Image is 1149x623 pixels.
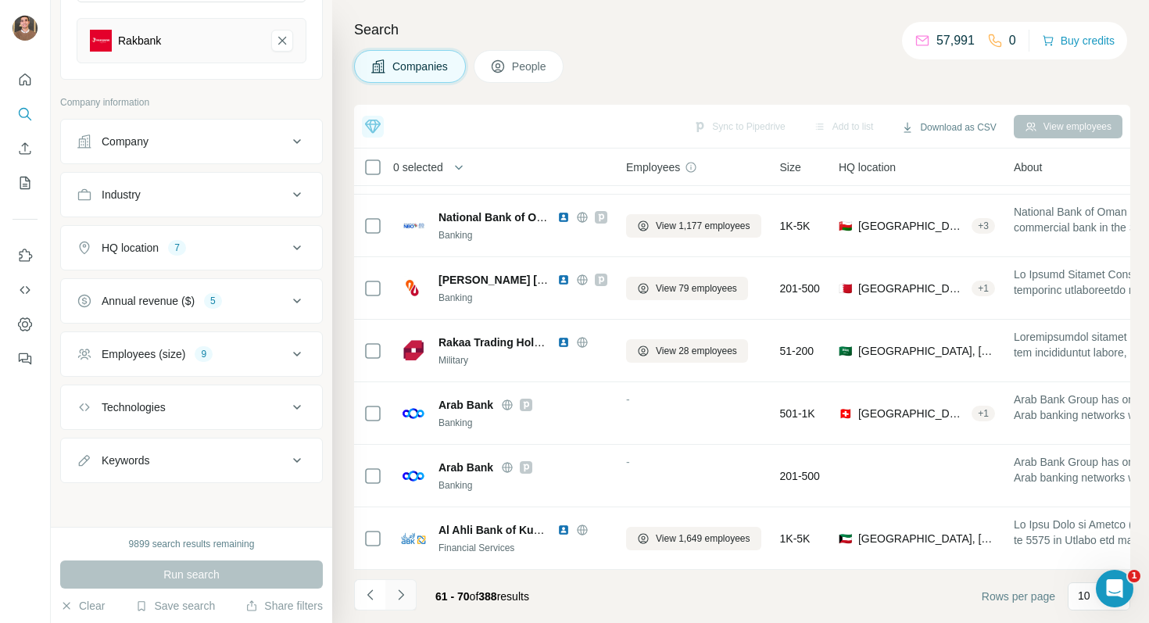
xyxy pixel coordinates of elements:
[438,478,607,492] div: Banking
[401,401,426,426] img: Logo of Arab Bank
[780,343,814,359] span: 51-200
[557,524,570,536] img: LinkedIn logo
[438,228,607,242] div: Banking
[271,30,293,52] button: Rakbank-remove-button
[61,335,322,373] button: Employees (size)9
[13,100,38,128] button: Search
[435,590,470,603] span: 61 - 70
[438,353,607,367] div: Military
[13,345,38,373] button: Feedback
[13,276,38,304] button: Use Surfe API
[102,134,149,149] div: Company
[135,598,215,614] button: Save search
[245,598,323,614] button: Share filters
[401,213,426,238] img: Logo of National Bank of Oman
[61,282,322,320] button: Annual revenue ($)5
[972,406,995,421] div: + 1
[102,293,195,309] div: Annual revenue ($)
[626,456,630,468] span: -
[626,159,680,175] span: Employees
[890,116,1007,139] button: Download as CSV
[557,274,570,286] img: LinkedIn logo
[438,541,607,555] div: Financial Services
[438,211,559,224] span: National Bank of Oman
[102,187,141,202] div: Industry
[858,343,995,359] span: [GEOGRAPHIC_DATA], [GEOGRAPHIC_DATA] Region
[626,527,761,550] button: View 1,649 employees
[401,464,426,489] img: Logo of Arab Bank
[478,590,496,603] span: 388
[61,388,322,426] button: Technologies
[656,532,750,546] span: View 1,649 employees
[858,218,965,234] span: [GEOGRAPHIC_DATA], [GEOGRAPHIC_DATA]
[780,468,820,484] span: 201-500
[102,240,159,256] div: HQ location
[102,453,149,468] div: Keywords
[61,442,322,479] button: Keywords
[13,310,38,338] button: Dashboard
[656,219,750,233] span: View 1,177 employees
[839,218,852,234] span: 🇴🇲
[438,291,607,305] div: Banking
[972,281,995,295] div: + 1
[438,524,555,536] span: Al Ahli Bank of Kuwait
[656,281,737,295] span: View 79 employees
[1042,30,1115,52] button: Buy credits
[204,294,222,308] div: 5
[626,339,748,363] button: View 28 employees
[60,598,105,614] button: Clear
[438,336,610,349] span: Rakaa Trading Holding Company
[626,214,761,238] button: View 1,177 employees
[401,338,426,363] img: Logo of Rakaa Trading Holding Company
[438,274,815,286] span: [PERSON_NAME] [DEMOGRAPHIC_DATA] Bank - [GEOGRAPHIC_DATA]
[393,159,443,175] span: 0 selected
[354,579,385,610] button: Navigate to previous page
[61,123,322,160] button: Company
[401,526,426,551] img: Logo of Al Ahli Bank of Kuwait
[102,399,166,415] div: Technologies
[557,211,570,224] img: LinkedIn logo
[839,531,852,546] span: 🇰🇼
[438,416,607,430] div: Banking
[780,159,801,175] span: Size
[13,169,38,197] button: My lists
[102,346,185,362] div: Employees (size)
[780,406,815,421] span: 501-1K
[13,66,38,94] button: Quick start
[401,276,426,301] img: Logo of Al Baraka Islamic Bank - Bahrain
[1014,159,1043,175] span: About
[858,531,995,546] span: [GEOGRAPHIC_DATA], [GEOGRAPHIC_DATA]
[839,343,852,359] span: 🇸🇦
[858,406,965,421] span: [GEOGRAPHIC_DATA], [GEOGRAPHIC_DATA]
[392,59,449,74] span: Companies
[839,406,852,421] span: 🇨🇭
[470,590,479,603] span: of
[90,30,112,52] img: Rakbank-logo
[168,241,186,255] div: 7
[626,393,630,406] span: -
[438,460,493,475] span: Arab Bank
[512,59,548,74] span: People
[626,277,748,300] button: View 79 employees
[839,281,852,296] span: 🇧🇭
[839,159,896,175] span: HQ location
[61,229,322,267] button: HQ location7
[435,590,529,603] span: results
[118,33,161,48] div: Rakbank
[129,537,255,551] div: 9899 search results remaining
[1096,570,1133,607] iframe: Intercom live chat
[858,281,965,296] span: [GEOGRAPHIC_DATA], [GEOGRAPHIC_DATA]
[780,531,811,546] span: 1K-5K
[972,219,995,233] div: + 3
[385,579,417,610] button: Navigate to next page
[656,344,737,358] span: View 28 employees
[1009,31,1016,50] p: 0
[438,397,493,413] span: Arab Bank
[60,95,323,109] p: Company information
[982,589,1055,604] span: Rows per page
[1128,570,1140,582] span: 1
[557,336,570,349] img: LinkedIn logo
[1078,588,1090,603] p: 10
[13,134,38,163] button: Enrich CSV
[780,281,820,296] span: 201-500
